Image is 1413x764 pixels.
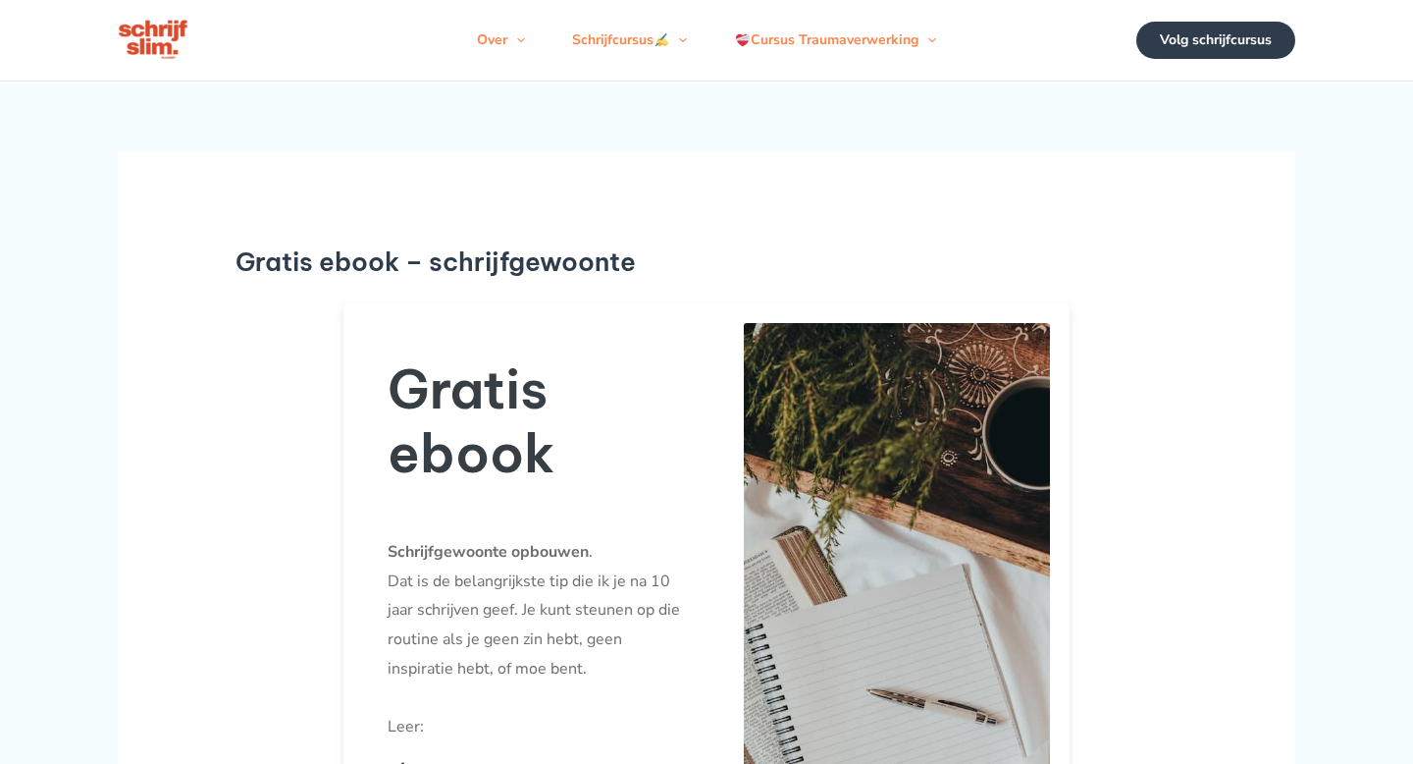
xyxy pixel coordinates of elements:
img: ✍️ [654,33,668,47]
a: OverMenu schakelen [453,11,549,70]
span: Menu schakelen [669,11,687,70]
a: SchrijfcursusMenu schakelen [549,11,710,70]
img: ❤️‍🩹 [736,33,750,47]
p: . Dat is de belangrijkste tip die ik je na 10 jaar schrijven geef. Je kunt steunen op die routine... [388,538,685,742]
span: Menu schakelen [918,11,936,70]
nav: Navigatie op de site: Menu [453,11,960,70]
h2: Gratis ebook [388,357,685,485]
a: Volg schrijfcursus [1136,22,1295,59]
span: Menu schakelen [507,11,525,70]
img: schrijfcursus schrijfslim academy [118,18,190,63]
strong: Schrijfgewoonte opbouwen [388,541,589,563]
a: Cursus TraumaverwerkingMenu schakelen [711,11,960,70]
h1: Gratis ebook – schrijfgewoonte [235,246,1177,277]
